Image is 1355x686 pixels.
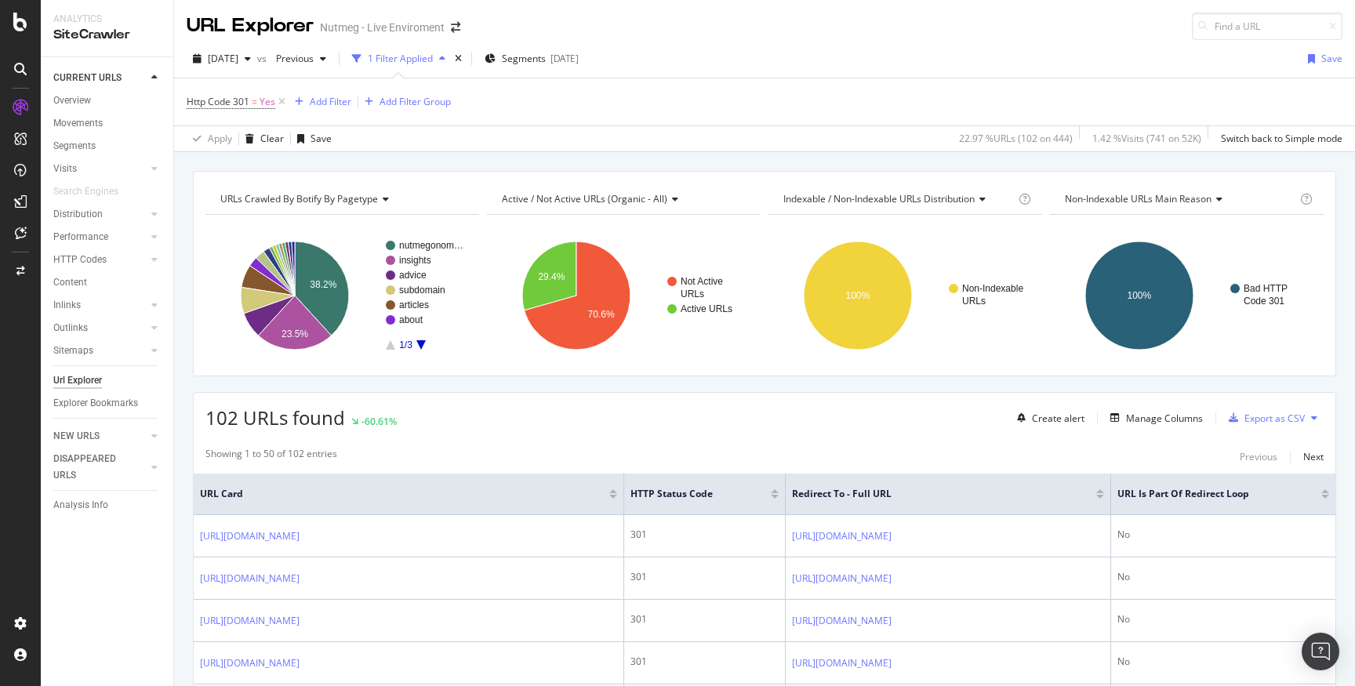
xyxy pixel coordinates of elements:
a: Performance [53,229,147,245]
text: URLs [962,296,986,307]
svg: A chart. [1050,227,1324,364]
div: No [1117,528,1329,542]
div: Visits [53,161,77,177]
span: Non-Indexable URLs Main Reason [1065,192,1212,205]
a: Search Engines [53,183,134,200]
div: -60.61% [361,415,397,428]
a: NEW URLS [53,428,147,445]
span: Indexable / Non-Indexable URLs distribution [783,192,975,205]
div: A chart. [768,227,1042,364]
div: Showing 1 to 50 of 102 entries [205,447,337,466]
div: Add Filter [310,95,351,108]
a: [URL][DOMAIN_NAME] [200,528,300,544]
div: Save [1321,52,1342,65]
a: [URL][DOMAIN_NAME] [792,655,892,671]
button: Apply [187,126,232,151]
button: Add Filter Group [358,93,451,111]
a: Sitemaps [53,343,147,359]
a: Visits [53,161,147,177]
a: DISAPPEARED URLS [53,451,147,484]
a: [URL][DOMAIN_NAME] [792,571,892,586]
div: Save [311,132,332,145]
div: Segments [53,138,96,154]
button: Switch back to Simple mode [1215,126,1342,151]
div: 301 [630,655,779,669]
text: about [399,314,423,325]
div: Next [1303,450,1324,463]
button: Save [291,126,332,151]
button: Next [1303,447,1324,466]
div: DISAPPEARED URLS [53,451,133,484]
div: No [1117,655,1329,669]
div: Explorer Bookmarks [53,395,138,412]
span: Http Code 301 [187,95,249,108]
text: Active URLs [681,303,732,314]
text: Code 301 [1244,296,1284,307]
div: Performance [53,229,108,245]
div: Nutmeg - Live Enviroment [320,20,445,35]
a: Segments [53,138,162,154]
a: [URL][DOMAIN_NAME] [792,528,892,544]
div: Switch back to Simple mode [1221,132,1342,145]
div: Overview [53,93,91,109]
text: 29.4% [538,271,565,282]
div: CURRENT URLS [53,70,122,86]
a: [URL][DOMAIN_NAME] [200,613,300,629]
text: articles [399,299,429,310]
text: subdomain [399,285,445,296]
div: Analytics [53,13,161,26]
span: Segments [502,52,546,65]
div: Outlinks [53,320,88,336]
div: Movements [53,115,103,132]
div: Search Engines [53,183,118,200]
a: Distribution [53,206,147,223]
div: 1 Filter Applied [368,52,433,65]
div: SiteCrawler [53,26,161,44]
a: CURRENT URLS [53,70,147,86]
a: Analysis Info [53,497,162,514]
div: No [1117,570,1329,584]
span: 102 URLs found [205,405,345,430]
span: URL is Part of Redirect Loop [1117,487,1298,501]
div: Analysis Info [53,497,108,514]
button: Previous [1240,447,1277,466]
span: Yes [260,91,275,113]
div: 301 [630,570,779,584]
div: Open Intercom Messenger [1302,633,1339,670]
span: = [252,95,257,108]
text: 38.2% [310,279,336,290]
div: arrow-right-arrow-left [451,22,460,33]
svg: A chart. [205,227,479,364]
h4: Indexable / Non-Indexable URLs Distribution [780,187,1015,212]
div: Apply [208,132,232,145]
text: 100% [1128,290,1152,301]
div: 301 [630,528,779,542]
text: nutmegonom… [399,240,463,251]
div: URL Explorer [187,13,314,39]
a: Overview [53,93,162,109]
span: 2025 Sep. 1st [208,52,238,65]
h4: URLs Crawled By Botify By pagetype [217,187,465,212]
div: Url Explorer [53,372,102,389]
div: Export as CSV [1244,412,1305,425]
text: Bad HTTP [1244,283,1288,294]
svg: A chart. [487,227,761,364]
button: Export as CSV [1222,405,1305,430]
div: Clear [260,132,284,145]
a: Explorer Bookmarks [53,395,162,412]
button: Segments[DATE] [478,46,585,71]
a: [URL][DOMAIN_NAME] [200,655,300,671]
div: Manage Columns [1126,412,1203,425]
text: 100% [846,290,870,301]
a: HTTP Codes [53,252,147,268]
div: [DATE] [550,52,579,65]
button: 1 Filter Applied [346,46,452,71]
text: Not Active [681,276,723,287]
div: No [1117,612,1329,626]
div: 22.97 % URLs ( 102 on 444 ) [959,132,1073,145]
div: times [452,51,465,67]
span: Previous [270,52,314,65]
